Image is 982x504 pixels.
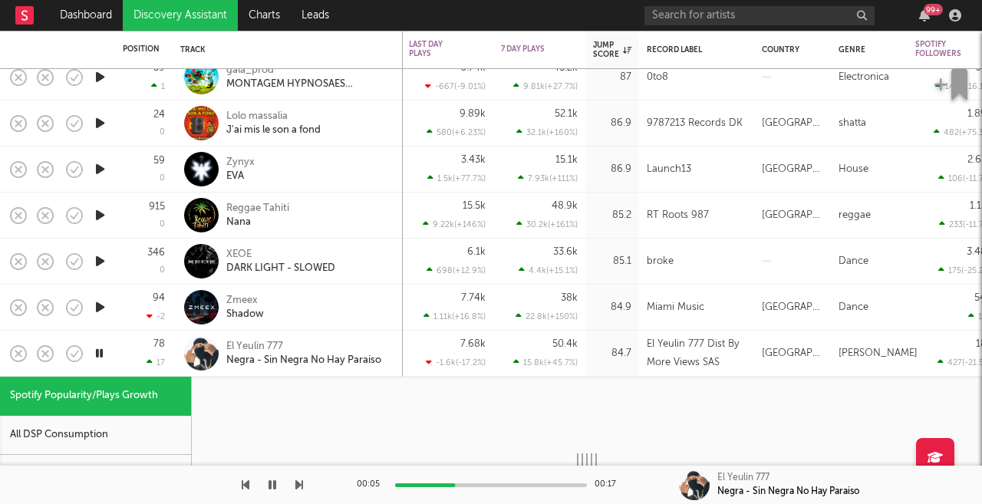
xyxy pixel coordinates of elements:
[595,476,625,494] div: 00:17
[147,357,165,367] div: 17
[226,340,381,354] div: El Yeulin 777
[467,247,486,257] div: 6.1k
[647,68,668,87] div: 0to8
[839,206,871,225] div: reggae
[762,114,823,133] div: [GEOGRAPHIC_DATA]
[123,44,160,54] div: Position
[647,335,746,372] div: El Yeulin 777 Dist By More Views SAS
[555,155,578,165] div: 15.1k
[226,64,391,77] div: gala_prod
[226,202,289,216] div: Reggae Tahiti
[147,311,165,321] div: -2
[552,339,578,349] div: 50.4k
[409,40,463,58] div: Last Day Plays
[153,293,165,303] div: 94
[426,357,486,367] div: -1.6k ( -17.2 % )
[423,311,486,321] div: 1.11k ( +16.8 % )
[160,128,165,137] div: 0
[839,344,918,363] div: [PERSON_NAME]
[180,45,387,54] div: Track
[226,262,335,275] div: DARK LIGHT - SLOWED
[839,45,892,54] div: Genre
[518,173,578,183] div: 7.93k ( +111 % )
[226,294,264,308] div: Zmeex
[461,293,486,303] div: 7.74k
[226,308,264,321] div: Shadow
[151,81,165,91] div: 1
[427,265,486,275] div: 698 ( +12.9 % )
[552,201,578,211] div: 48.9k
[647,252,674,271] div: broke
[593,298,631,317] div: 84.9
[839,68,889,87] div: Electronica
[226,248,335,275] a: XEOEDARK LIGHT - SLOWED
[644,6,875,25] input: Search for artists
[647,160,691,179] div: Launch13
[427,173,486,183] div: 1.5k ( +77.7 % )
[553,247,578,257] div: 33.6k
[762,160,823,179] div: [GEOGRAPHIC_DATA]
[226,202,289,229] a: Reggae TahitiNana
[762,45,816,54] div: Country
[593,68,631,87] div: 87
[226,216,289,229] div: Nana
[226,156,255,170] div: Zynyx
[593,252,631,271] div: 85.1
[160,266,165,275] div: 0
[226,354,381,367] div: Negra - Sin Negra No Hay Paraiso
[593,160,631,179] div: 86.9
[153,156,165,166] div: 59
[153,110,165,120] div: 24
[460,109,486,119] div: 9.89k
[226,64,391,91] a: gala_prodMONTAGEM HYPNOSAES ESPECTRAL 3 - Fanmade, Super Slowed
[915,40,969,58] div: Spotify Followers
[924,4,943,15] div: 99 +
[425,81,486,91] div: -667 ( -9.01 % )
[513,357,578,367] div: 15.8k ( +45.7 % )
[160,220,165,229] div: 0
[561,293,578,303] div: 38k
[516,219,578,229] div: 30.2k ( +161 % )
[839,160,868,179] div: House
[226,124,321,137] div: J'ai mis le son a fond
[357,476,387,494] div: 00:05
[593,344,631,363] div: 84.7
[153,339,165,349] div: 78
[516,311,578,321] div: 22.8k ( +150 % )
[519,265,578,275] div: 4.4k ( +15.1 % )
[513,81,578,91] div: 9.81k ( +27.7 % )
[226,110,321,137] a: Lolo massaliaJ'ai mis le son a fond
[149,202,165,212] div: 915
[647,298,704,317] div: Miami Music
[226,170,255,183] div: EVA
[463,201,486,211] div: 15.5k
[226,340,381,367] a: El Yeulin 777Negra - Sin Negra No Hay Paraiso
[427,127,486,137] div: 580 ( +6.23 % )
[593,114,631,133] div: 86.9
[226,156,255,183] a: ZynyxEVA
[555,109,578,119] div: 52.1k
[501,44,555,54] div: 7 Day Plays
[461,155,486,165] div: 3.43k
[647,45,739,54] div: Record Label
[717,485,859,499] div: Negra - Sin Negra No Hay Paraiso
[516,127,578,137] div: 32.1k ( +160 % )
[226,248,335,262] div: XEOE
[919,9,930,21] button: 99+
[423,219,486,229] div: 9.22k ( +146 % )
[762,298,823,317] div: [GEOGRAPHIC_DATA]
[762,344,823,363] div: [GEOGRAPHIC_DATA]
[593,206,631,225] div: 85.2
[839,114,866,133] div: shatta
[647,114,743,133] div: 9787213 Records DK
[147,248,165,258] div: 346
[717,471,769,485] div: El Yeulin 777
[647,206,709,225] div: RT Roots 987
[593,41,631,59] div: Jump Score
[839,252,868,271] div: Dance
[226,77,391,91] div: MONTAGEM HYPNOSAES ESPECTRAL 3 - Fanmade, Super Slowed
[226,294,264,321] a: ZmeexShadow
[226,110,321,124] div: Lolo massalia
[460,339,486,349] div: 7.68k
[762,206,823,225] div: [GEOGRAPHIC_DATA]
